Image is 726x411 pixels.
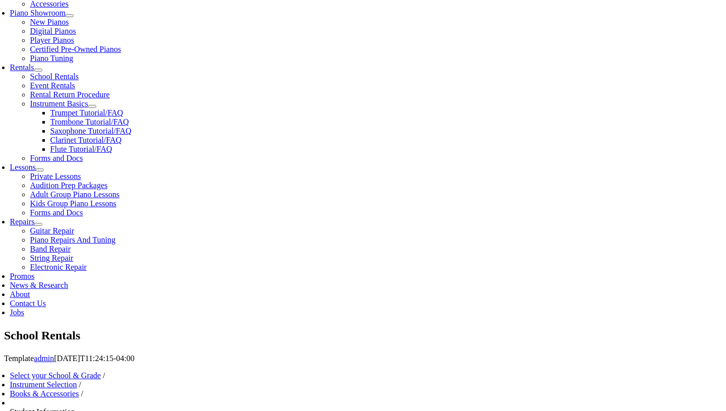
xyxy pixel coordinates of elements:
[50,136,122,144] a: Clarinet Tutorial/FAQ
[8,42,43,50] span: Thumbnails
[30,263,87,271] a: Electronic Repair
[30,18,69,26] a: New Pianos
[8,108,62,116] span: Document Outline
[4,327,722,344] h1: School Rentals
[4,102,610,185] a: Page 2
[30,54,74,63] a: Piano Tuning
[103,371,105,380] span: /
[10,389,79,398] a: Books & Accessories
[30,45,121,53] a: Certified Pre-Owned Pianos
[81,389,83,398] span: /
[34,69,42,72] button: Open submenu of Rentals
[30,199,116,208] a: Kids Group Piano Lessons
[4,327,722,344] section: Page Title Bar
[30,90,110,99] a: Rental Return Procedure
[10,272,35,280] a: Promos
[4,20,610,102] a: Page 1
[66,14,74,17] button: Open submenu of Piano Showroom
[50,108,123,117] a: Trumpet Tutorial/FAQ
[50,145,112,153] a: Flute Tutorial/FAQ
[10,380,77,389] a: Instrument Selection
[10,217,35,226] a: Repairs
[50,127,132,135] a: Saxophone Tutorial/FAQ
[36,168,44,171] button: Open submenu of Lessons
[10,299,46,308] a: Contact Us
[30,72,79,81] a: School Rentals
[30,236,115,244] a: Piano Repairs And Tuning
[30,190,119,199] a: Adult Group Piano Lessons
[30,172,81,181] a: Private Lessons
[88,105,96,108] button: Open submenu of Instrument Basics
[4,354,34,363] span: Template
[34,223,42,226] button: Open submenu of Repairs
[30,181,108,190] a: Audition Prep Packages
[10,281,69,289] a: News & Research
[30,27,76,35] a: Digital Pianos
[30,81,75,90] a: Event Rentals
[10,63,34,72] a: Rentals
[30,254,74,262] a: String Repair
[30,226,75,235] a: Guitar Repair
[4,4,46,50] button: Thumbnails
[4,50,66,116] button: Document Outline
[79,380,81,389] span: /
[30,99,88,108] a: Instrument Basics
[10,371,101,380] a: Select your School & Grade
[30,245,71,253] a: Band Repair
[30,154,83,162] a: Forms and Docs
[10,163,36,171] a: Lessons
[30,36,75,44] a: Player Pianos
[10,290,30,299] a: About
[54,354,134,363] span: [DATE]T11:24:15-04:00
[30,208,83,217] a: Forms and Docs
[10,9,66,17] a: Piano Showroom
[10,308,24,317] a: Jobs
[34,354,54,363] a: admin
[50,118,129,126] a: Trombone Tutorial/FAQ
